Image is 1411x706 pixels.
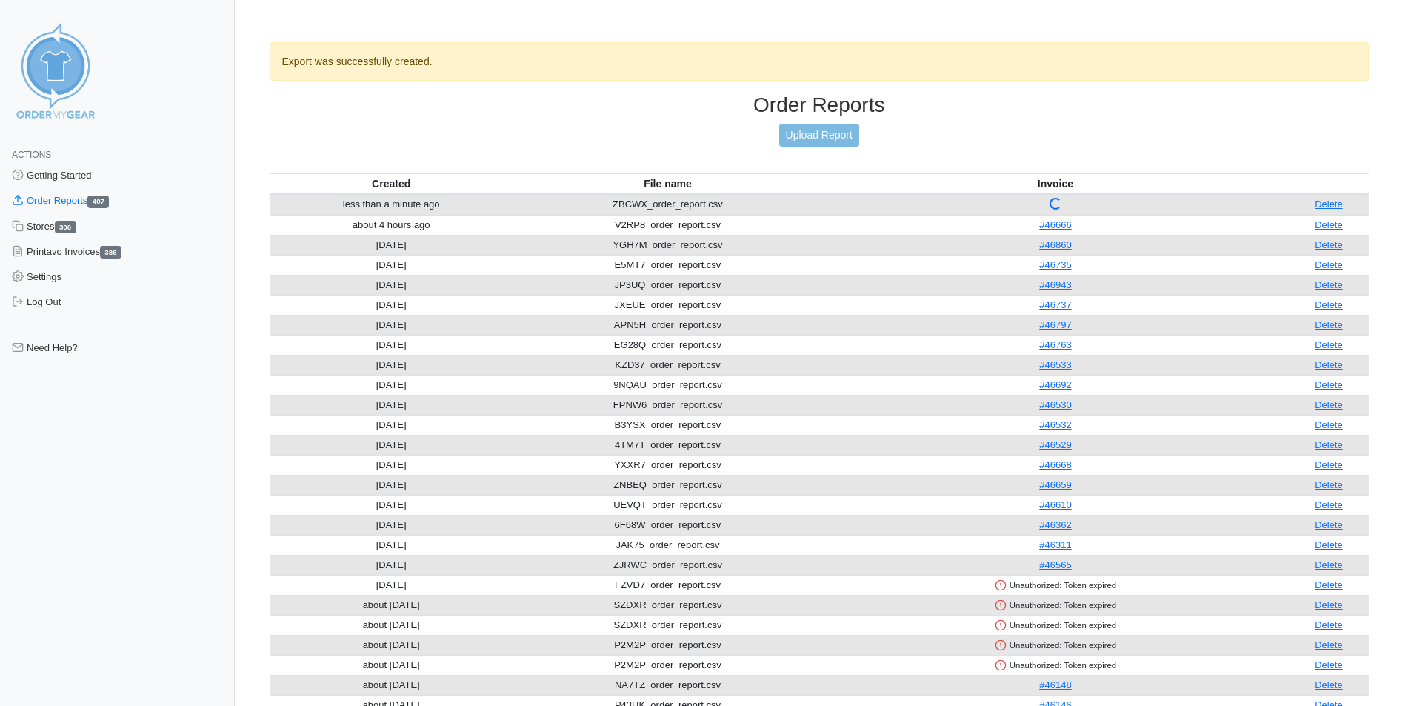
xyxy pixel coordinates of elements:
[513,275,822,295] td: JP3UQ_order_report.csv
[513,435,822,455] td: 4TM7T_order_report.csv
[270,475,513,495] td: [DATE]
[825,599,1286,612] div: Unauthorized: Token expired
[1315,439,1343,450] a: Delete
[1315,239,1343,250] a: Delete
[1039,259,1071,270] a: #46735
[270,595,513,615] td: about [DATE]
[1039,479,1071,490] a: #46659
[1315,619,1343,630] a: Delete
[270,415,513,435] td: [DATE]
[270,635,513,655] td: about [DATE]
[1315,519,1343,530] a: Delete
[270,655,513,675] td: about [DATE]
[513,255,822,275] td: E5MT7_order_report.csv
[1315,199,1343,210] a: Delete
[270,615,513,635] td: about [DATE]
[270,455,513,475] td: [DATE]
[1315,639,1343,650] a: Delete
[1039,239,1071,250] a: #46860
[513,615,822,635] td: SZDXR_order_report.csv
[1315,399,1343,410] a: Delete
[270,335,513,355] td: [DATE]
[513,173,822,194] th: File name
[270,215,513,235] td: about 4 hours ago
[1039,459,1071,470] a: #46668
[270,675,513,695] td: about [DATE]
[1039,539,1071,550] a: #46311
[270,435,513,455] td: [DATE]
[513,415,822,435] td: B3YSX_order_report.csv
[825,579,1286,592] div: Unauthorized: Token expired
[270,355,513,375] td: [DATE]
[1315,339,1343,350] a: Delete
[513,495,822,515] td: UEVQT_order_report.csv
[513,455,822,475] td: YXXR7_order_report.csv
[513,555,822,575] td: ZJRWC_order_report.csv
[1039,519,1071,530] a: #46362
[1039,559,1071,570] a: #46565
[270,235,513,255] td: [DATE]
[1315,319,1343,330] a: Delete
[513,575,822,595] td: FZVD7_order_report.csv
[1315,279,1343,290] a: Delete
[513,215,822,235] td: V2RP8_order_report.csv
[1039,339,1071,350] a: #46763
[1315,259,1343,270] a: Delete
[1039,439,1071,450] a: #46529
[1039,499,1071,510] a: #46610
[1315,359,1343,370] a: Delete
[1315,459,1343,470] a: Delete
[513,675,822,695] td: NA7TZ_order_report.csv
[1039,319,1071,330] a: #46797
[513,335,822,355] td: EG28Q_order_report.csv
[825,619,1286,632] div: Unauthorized: Token expired
[513,235,822,255] td: YGH7M_order_report.csv
[1315,419,1343,430] a: Delete
[12,150,51,160] span: Actions
[270,255,513,275] td: [DATE]
[513,194,822,216] td: ZBCWX_order_report.csv
[270,515,513,535] td: [DATE]
[1315,479,1343,490] a: Delete
[1315,499,1343,510] a: Delete
[270,375,513,395] td: [DATE]
[1315,579,1343,590] a: Delete
[513,635,822,655] td: P2M2P_order_report.csv
[270,42,1370,81] div: Export was successfully created.
[270,275,513,295] td: [DATE]
[87,196,109,208] span: 407
[270,535,513,555] td: [DATE]
[270,194,513,216] td: less than a minute ago
[513,475,822,495] td: ZNBEQ_order_report.csv
[1039,219,1071,230] a: #46666
[1039,679,1071,690] a: #46148
[1039,359,1071,370] a: #46533
[270,575,513,595] td: [DATE]
[513,355,822,375] td: KZD37_order_report.csv
[1315,659,1343,670] a: Delete
[100,246,121,259] span: 386
[1315,559,1343,570] a: Delete
[270,295,513,315] td: [DATE]
[513,535,822,555] td: JAK75_order_report.csv
[513,295,822,315] td: JXEUE_order_report.csv
[1039,399,1071,410] a: #46530
[1315,379,1343,390] a: Delete
[270,395,513,415] td: [DATE]
[779,124,859,147] a: Upload Report
[1315,299,1343,310] a: Delete
[513,655,822,675] td: P2M2P_order_report.csv
[1039,419,1071,430] a: #46532
[55,221,76,233] span: 306
[822,173,1289,194] th: Invoice
[1315,219,1343,230] a: Delete
[1039,299,1071,310] a: #46737
[270,93,1370,118] h3: Order Reports
[1315,599,1343,610] a: Delete
[825,639,1286,652] div: Unauthorized: Token expired
[1039,279,1071,290] a: #46943
[1315,679,1343,690] a: Delete
[513,395,822,415] td: FPNW6_order_report.csv
[825,659,1286,672] div: Unauthorized: Token expired
[1315,539,1343,550] a: Delete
